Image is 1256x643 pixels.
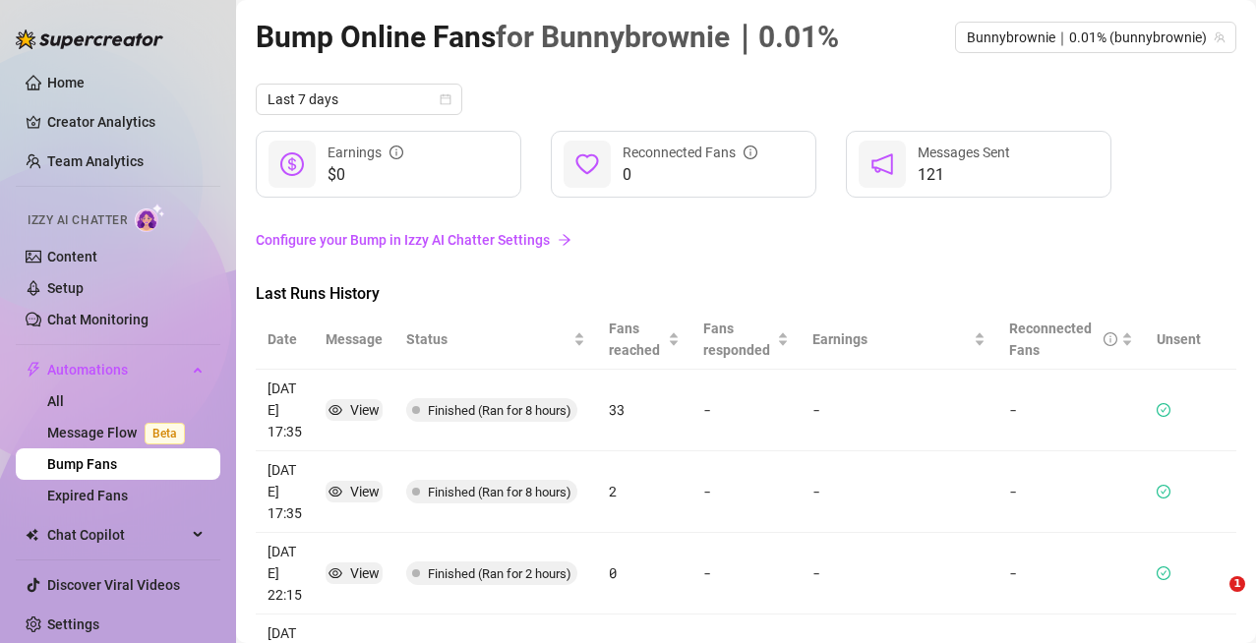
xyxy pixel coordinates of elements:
div: View [350,481,380,502]
a: Message FlowBeta [47,425,193,440]
th: Message [314,310,394,370]
a: Content [47,249,97,264]
span: Finished (Ran for 2 hours) [428,566,571,581]
article: - [812,399,820,421]
span: eye [329,566,342,580]
span: Beta [145,423,185,444]
span: Messages Sent [918,145,1010,160]
span: eye [329,485,342,498]
span: Automations [47,354,187,385]
a: All [47,393,64,409]
th: Date [256,310,314,370]
article: Bump Online Fans [256,14,839,60]
a: Settings [47,616,99,632]
div: View [350,399,380,421]
img: logo-BBDzfeDw.svg [16,29,163,49]
span: arrow-right [558,233,571,247]
span: Last Runs History [256,282,586,306]
span: notification [870,152,894,176]
span: Finished (Ran for 8 hours) [428,485,571,499]
th: Earnings [801,310,997,370]
article: - [1009,562,1133,584]
a: Configure your Bump in Izzy AI Chatter Settingsarrow-right [256,221,1236,259]
span: check-circle [1157,566,1170,580]
a: Home [47,75,85,90]
span: Chat Copilot [47,519,187,551]
article: - [703,481,790,502]
span: info-circle [1104,332,1117,346]
span: Fans reached [609,318,664,361]
span: 1 [1229,576,1245,592]
article: [DATE] 22:15 [268,541,302,606]
div: Earnings [328,142,403,163]
article: - [812,562,820,584]
th: Fans reached [597,310,691,370]
span: team [1214,31,1226,43]
span: info-circle [389,146,403,159]
span: eye [329,403,342,417]
span: for Bunnybrownie｜0.01% [496,20,839,54]
article: - [1009,399,1133,421]
article: [DATE] 17:35 [268,378,302,442]
span: 0 [623,163,757,187]
a: Chat Monitoring [47,312,149,327]
div: Reconnected Fans [1009,318,1117,361]
a: Team Analytics [47,153,144,169]
span: Earnings [812,328,970,350]
th: Fans responded [691,310,802,370]
a: Discover Viral Videos [47,577,180,593]
iframe: Intercom live chat [1189,576,1236,623]
span: calendar [440,93,451,105]
span: $0 [328,163,403,187]
span: Bunnybrownie｜0.01% (bunnybrownie) [967,23,1225,52]
a: Configure your Bump in Izzy AI Chatter Settings [256,229,1236,251]
span: check-circle [1157,403,1170,417]
span: Fans responded [703,318,774,361]
th: Status [394,310,597,370]
a: Expired Fans [47,488,128,503]
div: Reconnected Fans [623,142,757,163]
span: Last 7 days [268,85,450,114]
img: AI Chatter [135,204,165,232]
span: heart [575,152,599,176]
a: Creator Analytics [47,106,205,138]
article: - [703,562,790,584]
article: [DATE] 17:35 [268,459,302,524]
article: 33 [609,399,680,421]
article: 2 [609,481,680,502]
article: 0 [609,562,680,584]
span: Izzy AI Chatter [28,211,127,230]
th: Unsent [1145,310,1213,370]
span: thunderbolt [26,362,41,378]
span: dollar [280,152,304,176]
article: - [812,481,820,502]
span: check-circle [1157,485,1170,498]
span: 121 [918,163,1010,187]
span: info-circle [744,146,757,159]
a: Setup [47,280,84,296]
article: - [703,399,790,421]
div: View [350,562,380,584]
a: Bump Fans [47,456,117,472]
span: Finished (Ran for 8 hours) [428,403,571,418]
img: Chat Copilot [26,528,38,542]
article: - [1009,481,1133,502]
span: Status [406,328,569,350]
